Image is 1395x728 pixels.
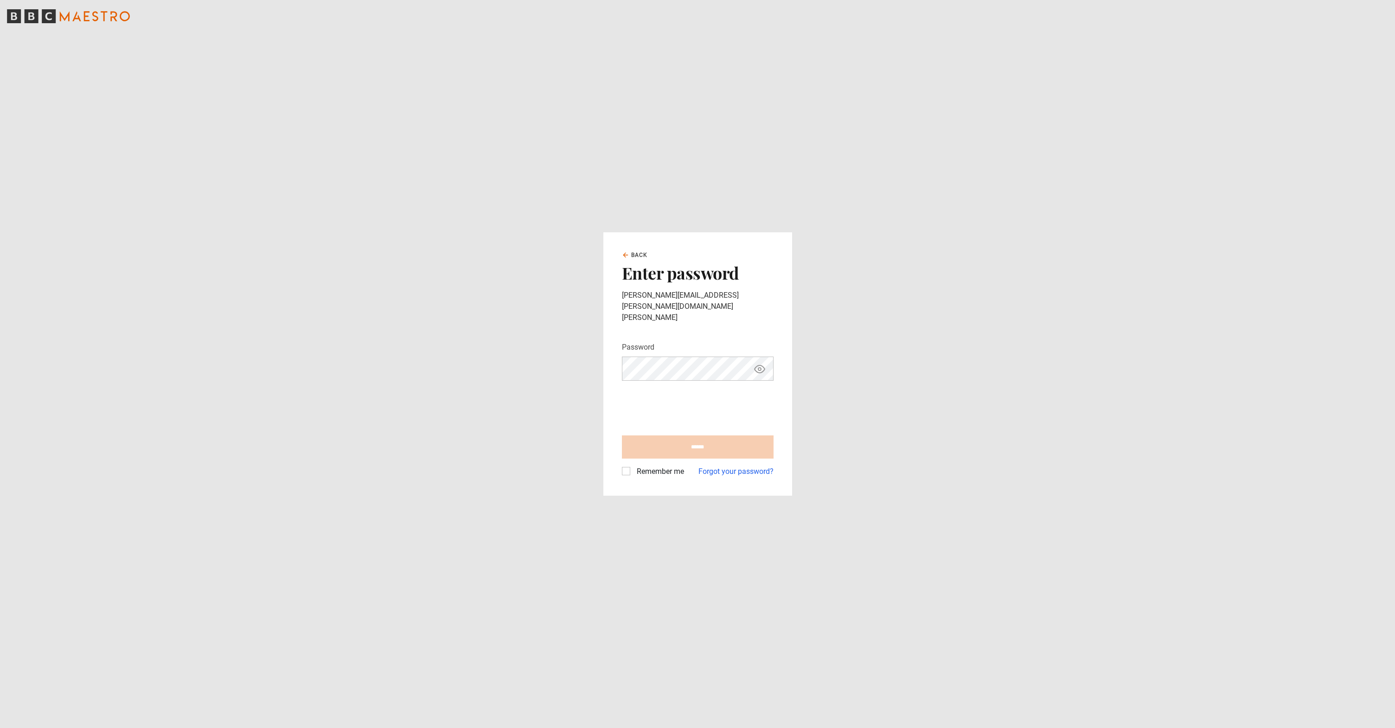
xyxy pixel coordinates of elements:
[633,466,684,477] label: Remember me
[752,361,768,377] button: Show password
[622,251,648,259] a: Back
[622,342,654,353] label: Password
[7,9,130,23] svg: BBC Maestro
[622,263,774,282] h2: Enter password
[622,290,774,323] p: [PERSON_NAME][EMAIL_ADDRESS][PERSON_NAME][DOMAIN_NAME][PERSON_NAME]
[698,466,774,477] a: Forgot your password?
[631,251,648,259] span: Back
[622,388,763,424] iframe: reCAPTCHA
